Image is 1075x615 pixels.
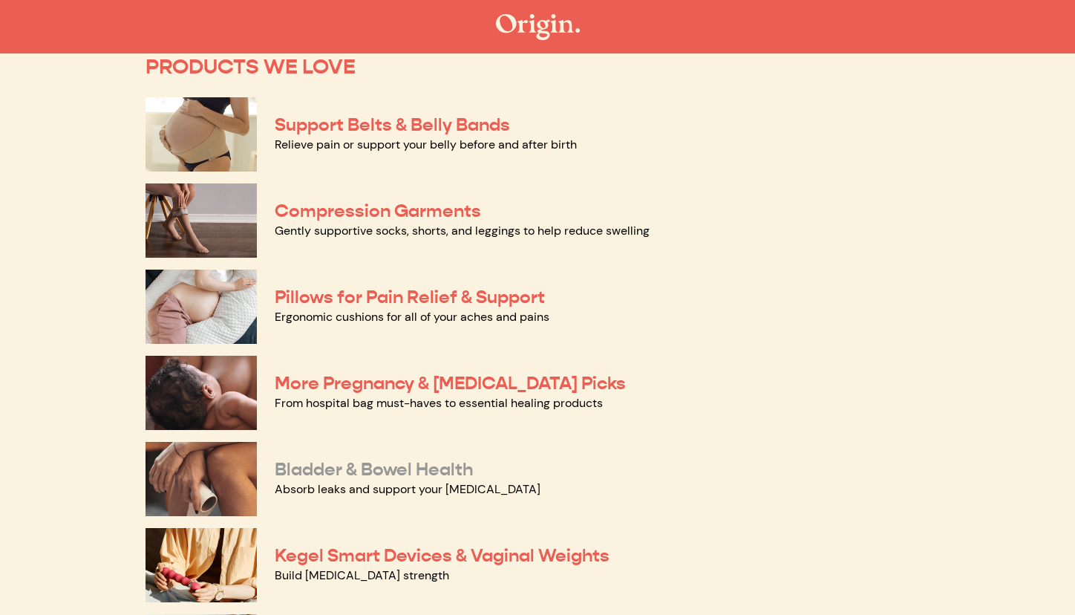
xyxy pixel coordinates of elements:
[275,567,449,583] a: Build [MEDICAL_DATA] strength
[146,528,257,602] img: Kegel Smart Devices & Vaginal Weights
[146,442,257,516] img: Bladder & Bowel Health
[275,223,650,238] a: Gently supportive socks, shorts, and leggings to help reduce swelling
[275,114,510,136] a: Support Belts & Belly Bands
[275,544,610,567] a: Kegel Smart Devices & Vaginal Weights
[146,183,257,258] img: Compression Garments
[146,54,929,79] p: PRODUCTS WE LOVE
[275,395,603,411] a: From hospital bag must-haves to essential healing products
[146,356,257,430] img: More Pregnancy & Postpartum Picks
[275,309,549,325] a: Ergonomic cushions for all of your aches and pains
[146,97,257,172] img: Support Belts & Belly Bands
[275,200,481,222] a: Compression Garments
[496,14,580,40] img: The Origin Shop
[275,481,540,497] a: Absorb leaks and support your [MEDICAL_DATA]
[275,458,473,481] a: Bladder & Bowel Health
[275,137,577,152] a: Relieve pain or support your belly before and after birth
[275,372,626,394] a: More Pregnancy & [MEDICAL_DATA] Picks
[146,270,257,344] img: Pillows for Pain Relief & Support
[275,286,545,308] a: Pillows for Pain Relief & Support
